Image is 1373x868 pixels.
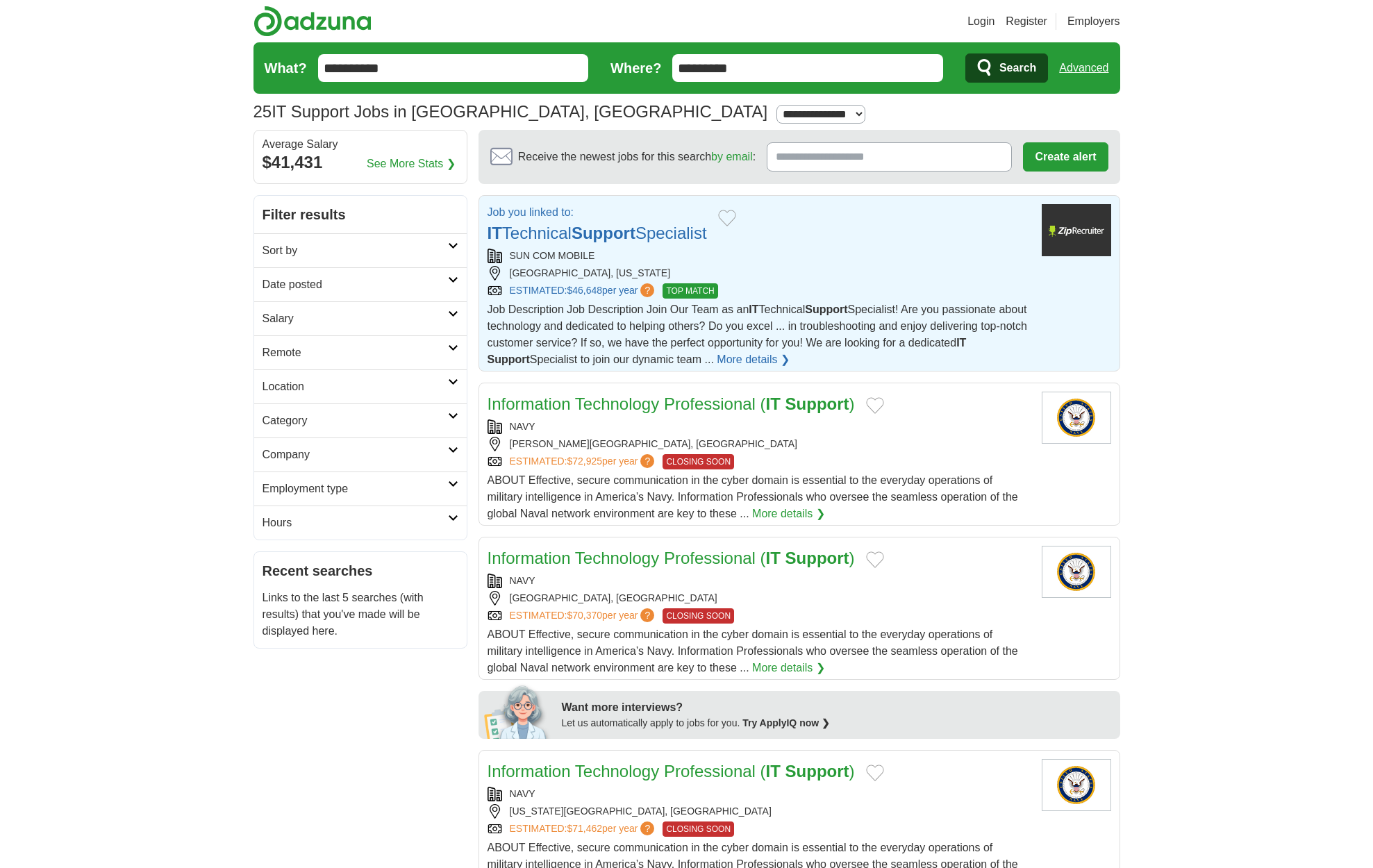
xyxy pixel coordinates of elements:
[640,454,654,468] span: ?
[254,301,467,335] a: Salary
[253,99,272,124] span: 25
[488,224,502,242] strong: IT
[488,353,530,365] strong: Support
[484,683,551,739] img: apply-iq-scientist.png
[663,283,717,299] span: TOP MATCH
[785,394,849,413] strong: Support
[866,397,884,414] button: Add to favorite jobs
[488,474,1018,519] span: ABOUT Effective, secure communication in the cyber domain is essential to the everyday operations...
[1023,142,1108,172] button: Create alert
[640,283,654,297] span: ?
[263,560,458,581] h2: Recent searches
[1042,204,1111,256] img: Company logo
[1067,13,1120,30] a: Employers
[510,575,535,586] a: NAVY
[567,610,602,621] span: $70,370
[518,149,756,165] span: Receive the newest jobs for this search :
[510,421,535,432] a: NAVY
[567,456,602,467] span: $72,925
[254,196,467,233] h2: Filter results
[488,549,855,567] a: Information Technology Professional (IT Support)
[254,437,467,471] a: Company
[253,102,768,121] h1: IT Support Jobs in [GEOGRAPHIC_DATA], [GEOGRAPHIC_DATA]
[254,267,467,301] a: Date posted
[866,551,884,568] button: Add to favorite jobs
[752,660,825,676] a: More details ❯
[752,506,825,522] a: More details ❯
[1006,13,1047,30] a: Register
[572,224,635,242] strong: Support
[805,303,847,315] strong: Support
[488,628,1018,674] span: ABOUT Effective, secure communication in the cyber domain is essential to the everyday operations...
[866,765,884,781] button: Add to favorite jobs
[488,224,707,242] a: ITTechnicalSupportSpecialist
[488,266,1031,281] div: [GEOGRAPHIC_DATA], [US_STATE]
[510,608,658,624] a: ESTIMATED:$70,370per year?
[785,762,849,781] strong: Support
[253,6,372,37] img: Adzuna logo
[663,821,734,837] span: CLOSING SOON
[488,204,707,221] p: Job you linked to:
[263,481,448,497] h2: Employment type
[562,716,1112,731] div: Let us automatically apply to jobs for you.
[263,412,448,429] h2: Category
[718,210,736,226] button: Add to favorite jobs
[766,549,781,567] strong: IT
[263,344,448,361] h2: Remote
[967,13,995,30] a: Login
[488,591,1031,606] div: [GEOGRAPHIC_DATA], [GEOGRAPHIC_DATA]
[254,233,467,267] a: Sort by
[488,804,1031,819] div: [US_STATE][GEOGRAPHIC_DATA], [GEOGRAPHIC_DATA]
[711,151,753,162] a: by email
[1042,392,1111,444] img: U.S. Navy logo
[488,437,1031,451] div: [PERSON_NAME][GEOGRAPHIC_DATA], [GEOGRAPHIC_DATA]
[367,156,456,172] a: See More Stats ❯
[263,515,448,531] h2: Hours
[749,303,758,315] strong: IT
[254,506,467,540] a: Hours
[263,150,458,175] div: $41,431
[263,446,448,463] h2: Company
[965,53,1048,83] button: Search
[510,454,658,469] a: ESTIMATED:$72,925per year?
[263,590,458,640] p: Links to the last 5 searches (with results) that you've made will be displayed here.
[254,369,467,403] a: Location
[263,378,448,395] h2: Location
[742,717,830,728] a: Try ApplyIQ now ❯
[999,54,1036,82] span: Search
[265,58,307,78] label: What?
[785,549,849,567] strong: Support
[488,762,855,781] a: Information Technology Professional (IT Support)
[510,283,658,299] a: ESTIMATED:$46,648per year?
[567,823,602,834] span: $71,462
[663,454,734,469] span: CLOSING SOON
[766,762,781,781] strong: IT
[263,242,448,259] h2: Sort by
[488,394,855,413] a: Information Technology Professional (IT Support)
[263,276,448,293] h2: Date posted
[766,394,781,413] strong: IT
[562,699,1112,716] div: Want more interviews?
[1042,759,1111,811] img: U.S. Navy logo
[254,471,467,506] a: Employment type
[640,821,654,835] span: ?
[254,335,467,369] a: Remote
[254,403,467,437] a: Category
[488,303,1027,365] span: Job Description Job Description Join Our Team as an Technical Specialist! Are you passionate abou...
[488,249,1031,263] div: SUN COM MOBILE
[263,310,448,327] h2: Salary
[956,337,966,349] strong: IT
[263,139,458,150] div: Average Salary
[567,285,602,296] span: $46,648
[1042,546,1111,598] img: U.S. Navy logo
[663,608,734,624] span: CLOSING SOON
[610,58,661,78] label: Where?
[510,821,658,837] a: ESTIMATED:$71,462per year?
[717,351,790,368] a: More details ❯
[510,788,535,799] a: NAVY
[1059,54,1108,82] a: Advanced
[640,608,654,622] span: ?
